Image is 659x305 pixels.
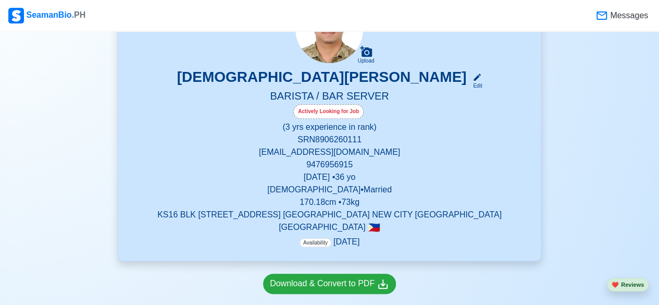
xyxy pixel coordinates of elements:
[131,90,528,104] h5: BARISTA / BAR SERVER
[131,133,528,146] p: SRN 8906260111
[468,82,482,90] div: Edit
[131,184,528,196] p: [DEMOGRAPHIC_DATA] • Married
[131,196,528,209] p: 170.18 cm • 73 kg
[8,8,24,23] img: Logo
[612,282,619,288] span: heart
[131,121,528,133] p: (3 yrs experience in rank)
[177,68,467,90] h3: [DEMOGRAPHIC_DATA][PERSON_NAME]
[131,146,528,158] p: [EMAIL_ADDRESS][DOMAIN_NAME]
[72,10,86,19] span: .PH
[358,58,375,64] div: Upload
[607,278,649,292] button: heartReviews
[300,238,331,247] span: Availability
[131,171,528,184] p: [DATE] • 36 yo
[300,236,359,248] p: [DATE]
[293,104,364,119] div: Actively Looking for Job
[131,221,528,234] p: [GEOGRAPHIC_DATA]
[263,274,396,294] a: Download & Convert to PDF
[131,158,528,171] p: 9476956915
[8,8,85,23] div: SeamanBio
[270,277,389,290] div: Download & Convert to PDF
[608,9,648,22] span: Messages
[131,209,528,221] p: KS16 BLK [STREET_ADDRESS] [GEOGRAPHIC_DATA] NEW CITY [GEOGRAPHIC_DATA]
[368,223,380,233] span: 🇵🇭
